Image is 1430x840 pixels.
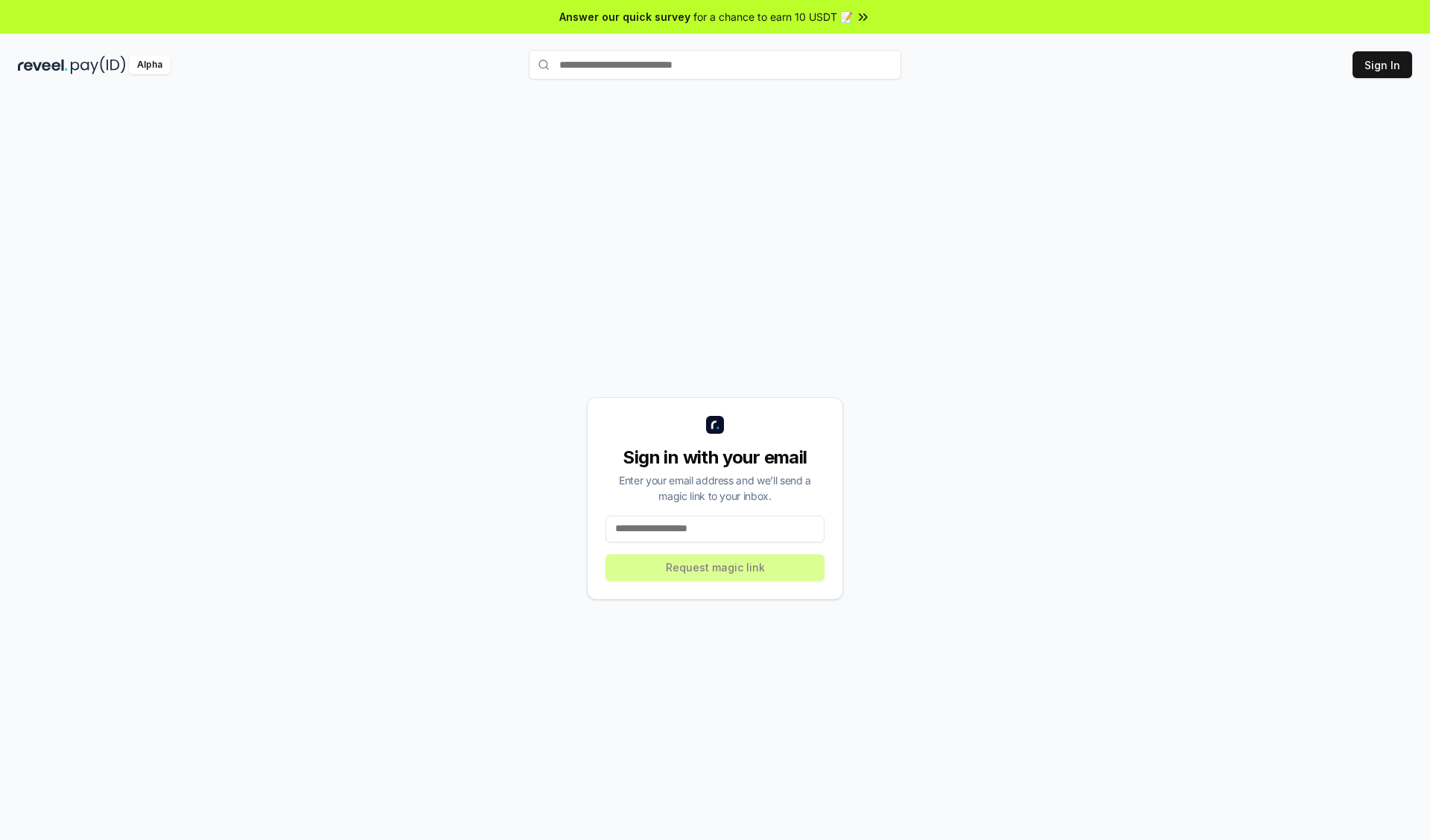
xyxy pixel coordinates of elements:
div: Sign in with your email [606,446,824,469]
span: for a chance to earn 10 USDT 📝 [693,9,853,25]
button: Sign In [1353,51,1412,78]
img: pay_id [71,56,126,74]
img: reveel_dark [18,56,68,74]
div: Alpha [129,56,171,74]
img: logo_small [706,416,724,434]
div: Enter your email address and we’ll send a magic link to your inbox. [606,472,824,504]
span: Answer our quick survey [559,9,690,25]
